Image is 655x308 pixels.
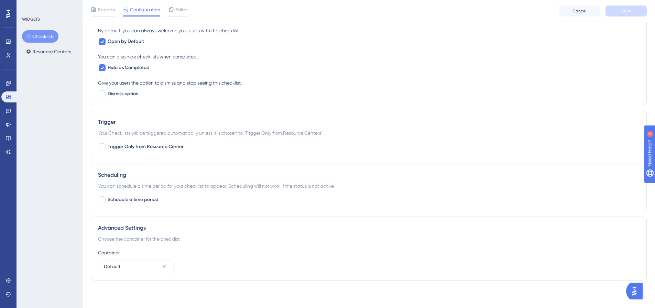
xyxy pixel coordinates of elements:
button: Checklists [22,30,58,43]
div: 3 [48,3,50,9]
span: Editor [175,5,188,14]
div: You can also hide checklists when completed. [98,53,640,61]
div: Advanced Settings [98,224,640,232]
button: Save [605,5,647,16]
button: Resource Centers [22,45,75,58]
div: Trigger [98,118,640,126]
div: Container [98,249,640,257]
span: Open by Default [108,37,144,46]
div: Choose the container for the checklist [98,235,640,243]
div: Give your users the option to dismiss and stop seeing this checklist. [98,79,640,87]
span: Cancel [572,8,587,14]
button: Cancel [559,5,600,16]
div: Scheduling [98,171,640,179]
span: Trigger Only from Resource Center [108,143,184,151]
span: Hide as Completed [108,64,150,72]
span: Schedule a time period [108,196,159,204]
iframe: UserGuiding AI Assistant Launcher [626,281,647,301]
span: Default [104,262,120,271]
span: Need Help? [16,2,43,10]
div: Your Checklists will be triggered automatically unless it is chosen to "Trigger Only from Resourc... [98,129,640,137]
span: Save [621,8,631,14]
button: Default [98,260,174,273]
span: Reports [98,5,115,14]
span: Configuration [130,5,160,14]
div: By default, you can always welcome your users with the checklist. [98,26,640,35]
div: You can schedule a time period for your checklist to appear. Scheduling will not work if the stat... [98,182,640,190]
span: Dismiss option [108,90,139,98]
div: WIDGETS [22,16,40,22]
